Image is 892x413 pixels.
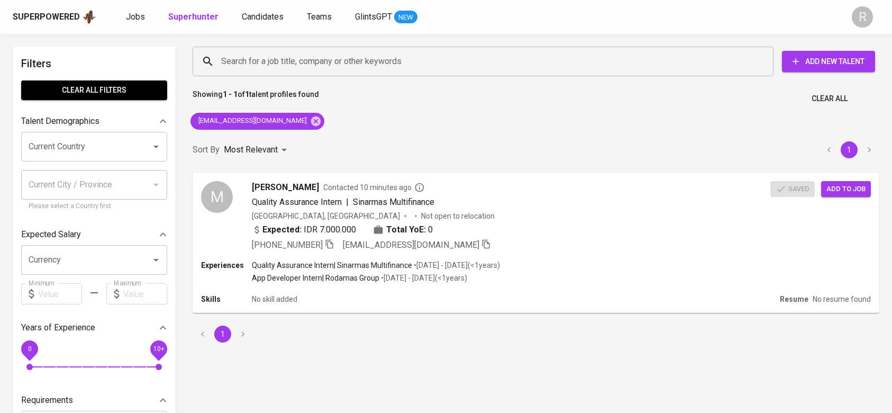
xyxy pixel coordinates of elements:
[421,211,495,221] p: Not open to relocation
[852,6,873,28] div: R
[126,11,147,24] a: Jobs
[252,273,379,283] p: App Developer Intern | Rodamas Group
[28,345,31,353] span: 0
[21,390,167,411] div: Requirements
[307,11,334,24] a: Teams
[223,90,238,98] b: 1 - 1
[82,9,96,25] img: app logo
[252,260,412,271] p: Quality Assurance Intern | Sinarmas Multifinance
[29,201,160,212] p: Please select a Country first
[21,394,73,407] p: Requirements
[224,140,290,160] div: Most Relevant
[790,55,867,68] span: Add New Talent
[21,55,167,72] h6: Filters
[379,273,467,283] p: • [DATE] - [DATE] ( <1 years )
[21,111,167,132] div: Talent Demographics
[123,283,167,304] input: Value
[821,181,871,197] button: Add to job
[412,260,500,271] p: • [DATE] - [DATE] ( <1 years )
[201,260,252,271] p: Experiences
[21,321,95,334] p: Years of Experience
[252,223,356,236] div: IDR 7.000.000
[780,294,808,304] p: Resume
[782,51,875,72] button: Add New Talent
[13,11,80,23] div: Superpowered
[224,143,278,156] p: Most Relevant
[201,181,233,213] div: M
[252,294,297,304] p: No skill added
[355,12,392,22] span: GlintsGPT
[386,223,426,236] b: Total YoE:
[201,294,252,304] p: Skills
[242,11,286,24] a: Candidates
[826,183,866,195] span: Add to job
[813,294,871,304] p: No resume found
[353,197,434,207] span: Sinarmas Multifinance
[394,12,417,23] span: NEW
[168,11,221,24] a: Superhunter
[414,182,425,193] svg: By Batam recruiter
[807,89,852,109] button: Clear All
[193,89,319,109] p: Showing of talent profiles found
[323,182,425,193] span: Contacted 10 minutes ago
[190,113,324,130] div: [EMAIL_ADDRESS][DOMAIN_NAME]
[262,223,302,236] b: Expected:
[252,211,400,221] div: [GEOGRAPHIC_DATA], [GEOGRAPHIC_DATA]
[812,92,848,105] span: Clear All
[13,9,96,25] a: Superpoweredapp logo
[38,283,82,304] input: Value
[343,240,479,250] span: [EMAIL_ADDRESS][DOMAIN_NAME]
[252,181,319,194] span: [PERSON_NAME]
[126,12,145,22] span: Jobs
[428,223,433,236] span: 0
[193,143,220,156] p: Sort By
[355,11,417,24] a: GlintsGPT NEW
[245,90,249,98] b: 1
[21,317,167,338] div: Years of Experience
[346,196,349,209] span: |
[21,228,81,241] p: Expected Salary
[841,141,858,158] button: page 1
[193,326,253,343] nav: pagination navigation
[168,12,219,22] b: Superhunter
[30,84,159,97] span: Clear All filters
[193,173,879,313] a: M[PERSON_NAME]Contacted 10 minutes agoQuality Assurance Intern|Sinarmas Multifinance[GEOGRAPHIC_D...
[21,115,99,128] p: Talent Demographics
[190,116,313,126] span: [EMAIL_ADDRESS][DOMAIN_NAME]
[307,12,332,22] span: Teams
[21,80,167,100] button: Clear All filters
[214,326,231,343] button: page 1
[153,345,164,353] span: 10+
[21,224,167,245] div: Expected Salary
[149,139,163,154] button: Open
[242,12,284,22] span: Candidates
[819,141,879,158] nav: pagination navigation
[252,240,323,250] span: [PHONE_NUMBER]
[149,253,163,267] button: Open
[252,197,342,207] span: Quality Assurance Intern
